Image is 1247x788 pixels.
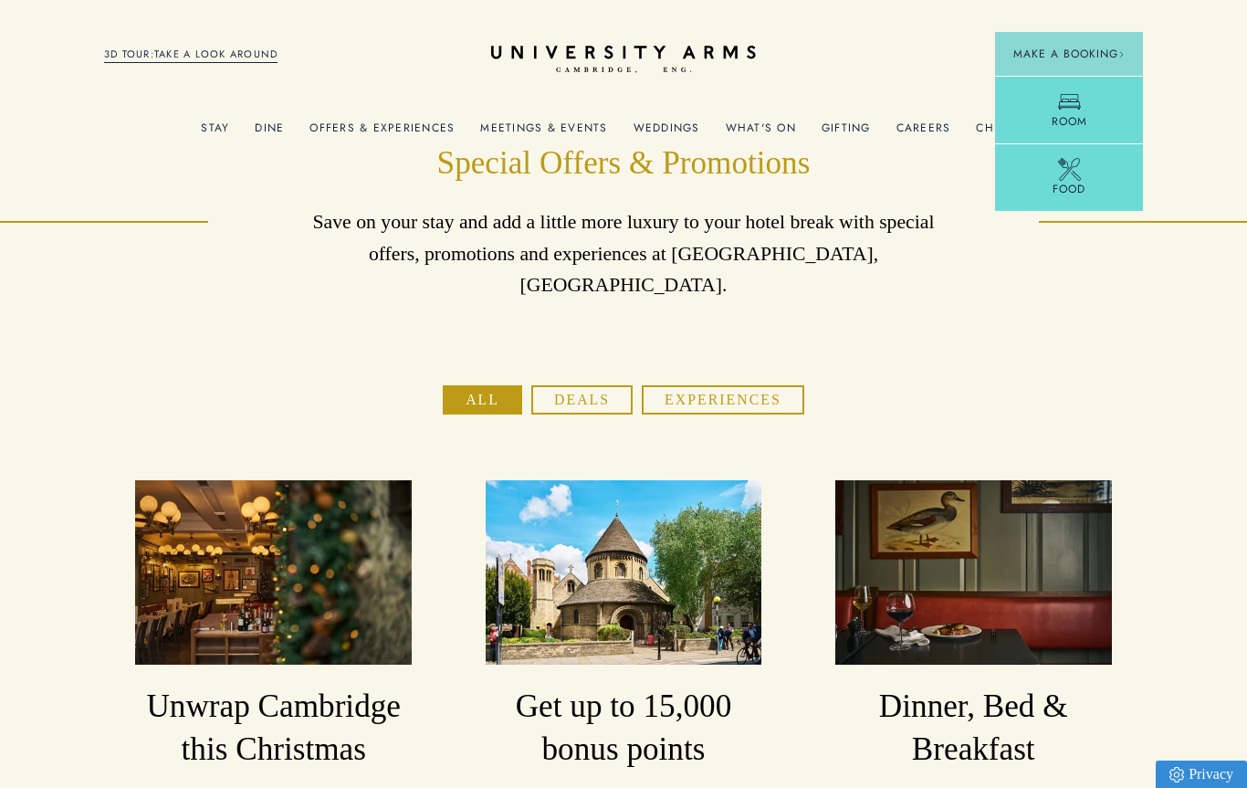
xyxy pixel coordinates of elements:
span: Make a Booking [1013,46,1125,62]
a: Offers & Experiences [309,121,455,145]
a: Weddings [634,121,700,145]
button: Deals [531,385,633,414]
a: Home [491,46,756,74]
img: image-a169143ac3192f8fe22129d7686b8569f7c1e8bc-2500x1667-jpg [486,480,762,665]
a: Dine [255,121,284,145]
a: Room [995,76,1143,143]
span: Room [1052,113,1087,130]
a: Gifting [822,121,871,145]
a: Meetings & Events [480,121,607,145]
h3: Unwrap Cambridge this Christmas [135,686,412,772]
a: 3D TOUR:TAKE A LOOK AROUND [104,47,278,63]
img: image-8c003cf989d0ef1515925c9ae6c58a0350393050-2500x1667-jpg [135,480,412,665]
button: Make a BookingArrow icon [995,32,1143,76]
button: All [443,385,522,414]
p: Save on your stay and add a little more luxury to your hotel break with special offers, promotion... [312,206,936,301]
img: image-a84cd6be42fa7fc105742933f10646be5f14c709-3000x2000-jpg [835,480,1112,665]
a: Food [995,143,1143,211]
h3: Get up to 15,000 bonus points [486,686,762,772]
img: Privacy [1169,767,1184,783]
img: Arrow icon [1118,51,1125,58]
a: What's On [726,121,796,145]
a: Privacy [1156,761,1247,788]
h3: Dinner, Bed & Breakfast [835,686,1112,772]
span: Food [1053,181,1085,197]
a: Stay [201,121,229,145]
h1: Special Offers & Promotions [312,142,936,185]
button: Experiences [642,385,804,414]
a: Christmas [976,121,1045,145]
a: Careers [896,121,951,145]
